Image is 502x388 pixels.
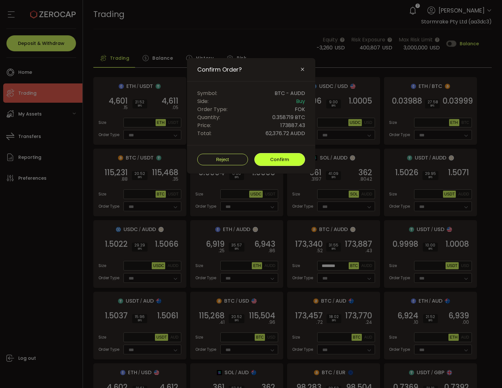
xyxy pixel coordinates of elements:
[296,97,305,105] span: Buy
[270,156,289,163] span: Confirm
[216,157,229,162] span: Reject
[254,153,305,166] button: Confirm
[197,97,208,105] span: Side:
[197,89,217,97] span: Symbol:
[280,121,305,129] span: 173887.43
[300,67,305,73] button: Close
[187,58,315,174] div: Confirm Order?
[295,105,305,113] span: FOK
[197,66,242,73] span: Confirm Order?
[426,319,502,388] iframe: Chat Widget
[197,154,248,165] button: Reject
[197,113,220,121] span: Quantity:
[266,129,305,137] span: 62,376.72 AUDD
[197,121,211,129] span: Price:
[275,89,305,97] span: BTC - AUDD
[197,105,227,113] span: Order Type:
[272,113,305,121] span: 0.358719 BTC
[197,129,211,137] span: Total:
